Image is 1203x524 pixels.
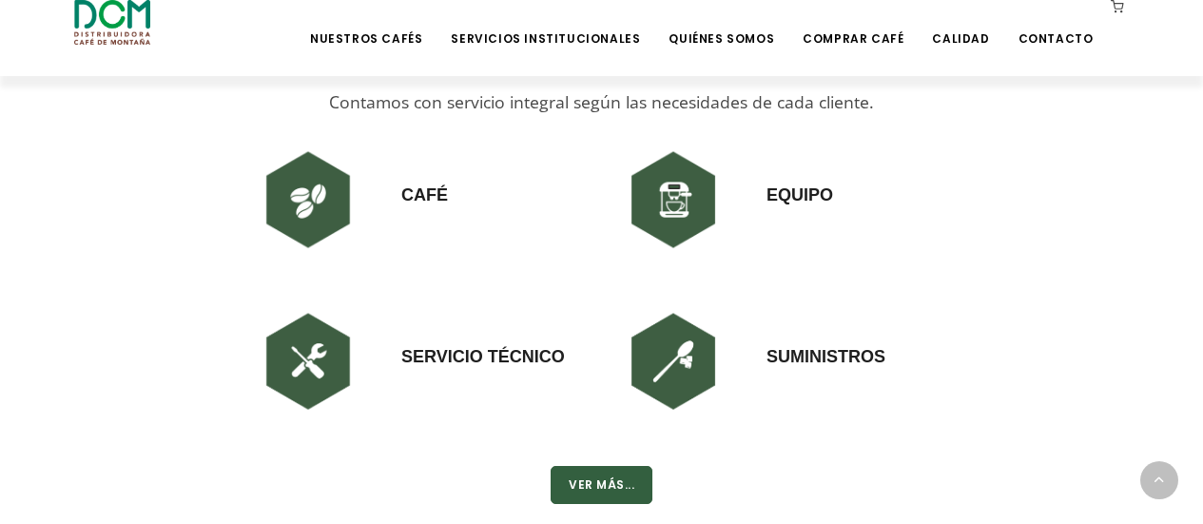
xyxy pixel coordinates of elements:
[921,2,1000,47] a: Calidad
[657,2,786,47] a: Quiénes Somos
[616,304,730,418] img: DCM-WEB-HOME-ICONOS-240X240-04.png
[329,90,874,113] span: Contamos con servicio integral según las necesidades de cada cliente.
[551,466,652,504] button: Ver Más...
[766,304,885,369] h3: Suministros
[251,304,365,418] img: DCM-WEB-HOME-ICONOS-240X240-03.png
[401,143,448,207] h3: Café
[766,143,833,207] h3: Equipo
[1007,2,1105,47] a: Contacto
[616,143,730,257] img: DCM-WEB-HOME-ICONOS-240X240-02.png
[251,143,365,257] img: DCM-WEB-HOME-ICONOS-240X240-01.png
[791,2,915,47] a: Comprar Café
[439,2,651,47] a: Servicios Institucionales
[401,304,565,369] h3: Servicio Técnico
[551,477,652,495] a: Ver Más...
[299,2,434,47] a: Nuestros Cafés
